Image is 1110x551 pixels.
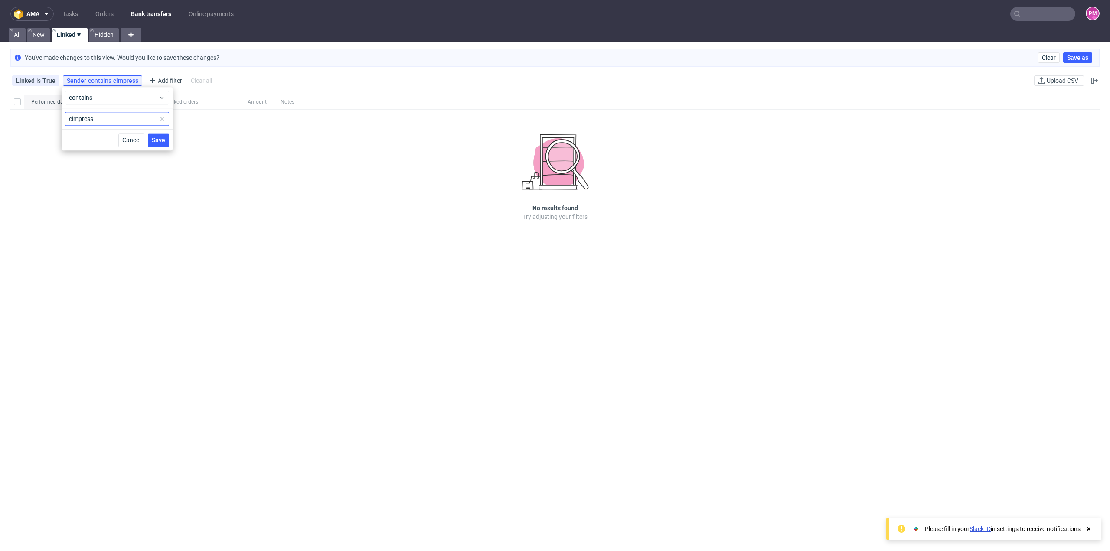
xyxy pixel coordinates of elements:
[925,525,1081,533] div: Please fill in your in settings to receive notifications
[31,98,68,106] span: Performed date
[67,77,88,84] span: Sender
[36,77,42,84] span: is
[90,7,119,21] a: Orders
[1067,55,1088,61] span: Save as
[248,98,267,106] span: Amount
[57,7,83,21] a: Tasks
[1045,78,1080,84] span: Upload CSV
[65,112,169,126] input: Type here...
[9,28,26,42] a: All
[126,7,176,21] a: Bank transfers
[970,525,991,532] a: Slack ID
[25,53,219,62] p: You've made changes to this view. Would you like to save these changes?
[532,204,578,212] h3: No results found
[912,525,921,533] img: Slack
[523,212,588,221] p: Try adjusting your filters
[16,77,36,84] span: Linked
[69,93,159,102] span: contains
[26,11,39,17] span: ama
[118,133,144,147] button: Cancel
[1087,7,1099,20] figcaption: PM
[89,28,119,42] a: Hidden
[152,137,165,143] span: Save
[113,77,138,84] div: cimpress
[281,98,294,106] span: Notes
[88,77,113,84] span: contains
[183,7,239,21] a: Online payments
[1063,52,1092,63] button: Save as
[122,137,140,143] span: Cancel
[1038,52,1060,63] button: Clear
[42,77,55,84] div: True
[189,75,214,87] div: Clear all
[1042,55,1056,61] span: Clear
[52,28,88,42] a: Linked
[14,9,26,19] img: logo
[27,28,50,42] a: New
[148,133,169,147] button: Save
[167,98,198,106] span: Linked orders
[1034,75,1084,86] button: Upload CSV
[10,7,54,21] button: ama
[146,74,184,88] div: Add filter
